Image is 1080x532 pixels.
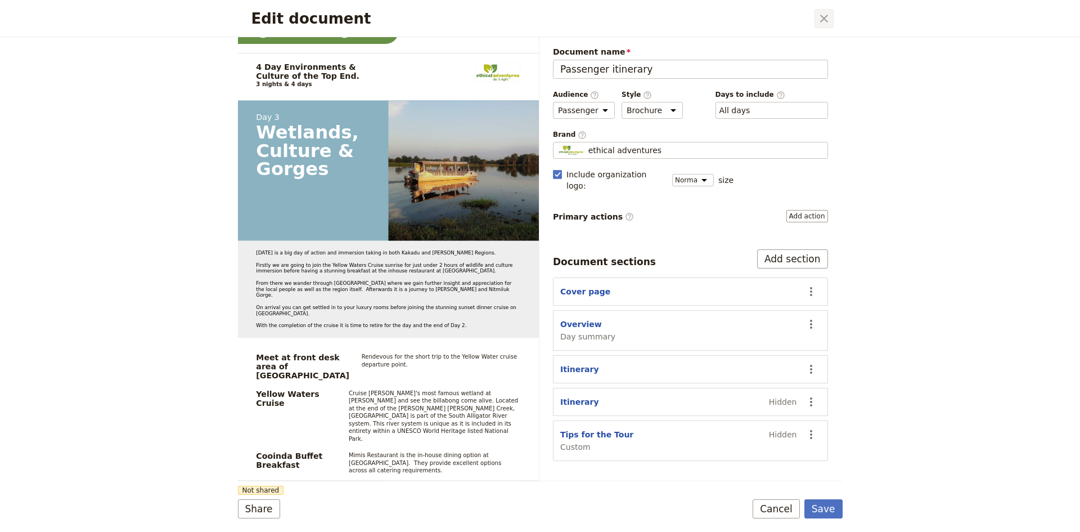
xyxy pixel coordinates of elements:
span: Not shared [238,486,284,495]
h2: Edit document [251,10,812,27]
p: Mimis Restaurant is the in-house dining option at [GEOGRAPHIC_DATA]. They provide excellent optio... [348,451,520,474]
span: ​ [590,91,599,99]
button: Actions [802,315,821,334]
button: Save [804,499,843,518]
img: ethical adventures logo [475,62,521,83]
select: Style​ [622,102,683,119]
span: Audience [553,90,615,100]
span: 3 nights & 4 days [256,81,312,88]
button: Tips for the Tour [560,429,633,440]
span: Hidden [769,429,797,440]
button: Days to include​Clear input [719,105,750,116]
span: Hidden [769,396,797,408]
span: ​ [578,131,587,138]
h1: 4 Day Environments & Culture of the Top End.​ [256,62,456,81]
img: Profile [558,145,584,156]
span: Document name [553,46,828,57]
button: Actions [802,360,821,379]
button: Actions [802,282,821,301]
button: Itinerary [560,396,599,408]
span: Primary actions [553,211,634,222]
span: ​ [643,91,652,99]
button: Add section [757,249,828,269]
button: Actions [802,425,821,444]
span: ​ [776,91,785,99]
div: Document sections [553,255,656,269]
span: Style [622,90,683,100]
button: Share [238,499,280,518]
span: ethical adventures [588,145,661,156]
h3: Meet at front desk area of [GEOGRAPHIC_DATA] [256,353,349,381]
p: Cruise [PERSON_NAME]'s most famous wetland at [PERSON_NAME] and see the billabong come alive. Loc... [348,390,520,442]
input: Document name [553,60,828,79]
button: Itinerary [560,364,599,375]
select: Audience​ [553,102,615,119]
button: Cover page [560,286,610,297]
p: Rendevous for the short trip to the Yellow Water cruise departure point. [361,353,533,368]
span: ​ [625,212,634,221]
span: Day summary [560,331,615,342]
button: Overview [560,319,602,330]
select: size [672,174,714,186]
span: Day 3 [256,113,370,122]
h3: Cooinda Buffet Breakfast [256,451,336,470]
button: Close dialog [814,9,834,28]
span: Days to include [715,90,828,100]
span: Wetlands,​ Culture & Gorges [256,122,359,179]
button: Actions [802,392,821,412]
button: Cancel [753,499,800,518]
h3: Yellow Waters Cruise [256,390,336,408]
button: Primary actions​ [786,210,828,222]
span: Brand [553,130,828,140]
span: Include organization logo : [566,169,665,191]
span: size [718,175,733,186]
div: [DATE] is a big day of action and immersion taking in both Kakadu and [PERSON_NAME] Regions. Firs... [238,241,539,338]
span: Custom [560,441,633,453]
